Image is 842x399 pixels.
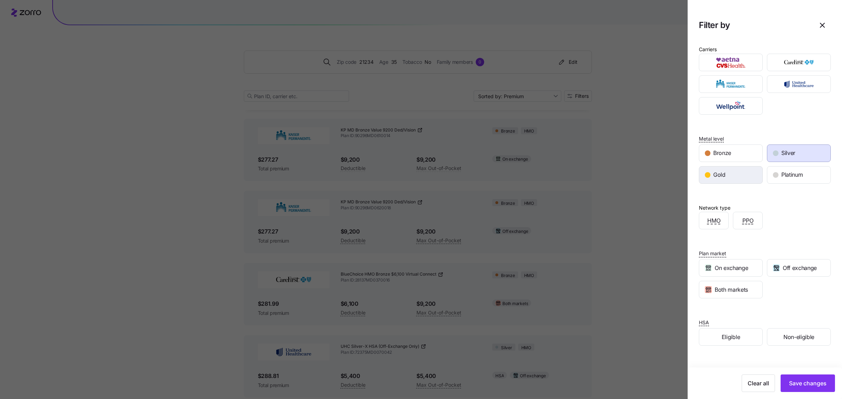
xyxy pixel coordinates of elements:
[699,46,717,53] div: Carriers
[715,285,748,294] span: Both markets
[707,216,721,225] span: HMO
[699,250,726,257] span: Plan market
[699,319,709,326] span: HSA
[742,216,754,225] span: PPO
[781,374,835,392] button: Save changes
[773,55,825,69] img: CareFirst BlueCross BlueShield
[705,99,757,113] img: Wellpoint
[699,135,724,142] span: Metal level
[783,264,817,272] span: Off exchange
[705,77,757,91] img: Kaiser Permanente
[781,149,795,157] span: Silver
[783,333,814,341] span: Non-eligible
[722,333,740,341] span: Eligible
[773,77,825,91] img: UnitedHealthcare
[781,170,803,179] span: Platinum
[699,20,808,31] h1: Filter by
[748,379,769,387] span: Clear all
[789,379,827,387] span: Save changes
[713,149,731,157] span: Bronze
[699,204,730,212] div: Network type
[742,374,775,392] button: Clear all
[705,55,757,69] img: Aetna CVS Health
[713,170,726,179] span: Gold
[715,264,748,272] span: On exchange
